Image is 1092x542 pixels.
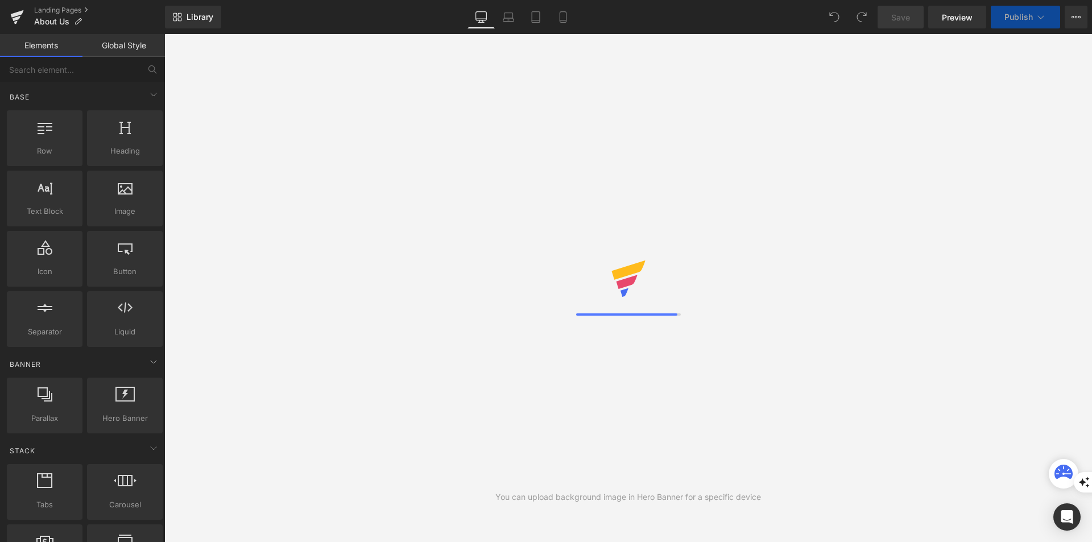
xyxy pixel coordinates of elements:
span: Liquid [90,326,159,338]
div: You can upload background image in Hero Banner for a specific device [495,491,761,503]
span: Tabs [10,499,79,511]
a: Landing Pages [34,6,165,15]
span: About Us [34,17,69,26]
button: More [1065,6,1087,28]
span: Separator [10,326,79,338]
span: Banner [9,359,42,370]
div: Open Intercom Messenger [1053,503,1081,531]
a: Laptop [495,6,522,28]
span: Base [9,92,31,102]
a: Tablet [522,6,549,28]
a: Desktop [468,6,495,28]
span: Hero Banner [90,412,159,424]
button: Publish [991,6,1060,28]
span: Stack [9,445,36,456]
span: Heading [90,145,159,157]
span: Parallax [10,412,79,424]
span: Preview [942,11,973,23]
a: Mobile [549,6,577,28]
span: Library [187,12,213,22]
span: Row [10,145,79,157]
a: New Library [165,6,221,28]
span: Save [891,11,910,23]
button: Undo [823,6,846,28]
span: Text Block [10,205,79,217]
span: Image [90,205,159,217]
span: Button [90,266,159,278]
span: Publish [1004,13,1033,22]
span: Icon [10,266,79,278]
a: Global Style [82,34,165,57]
a: Preview [928,6,986,28]
button: Redo [850,6,873,28]
span: Carousel [90,499,159,511]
